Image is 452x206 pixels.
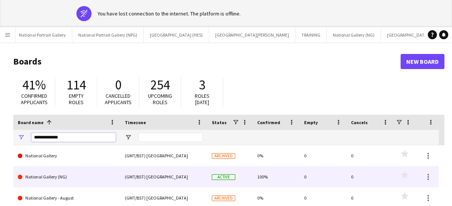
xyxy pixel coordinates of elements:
span: Upcoming roles [148,92,172,106]
span: Roles [DATE] [195,92,210,106]
span: 114 [67,77,86,93]
div: 100% [253,166,300,187]
div: 0% [253,145,300,166]
span: 41% [22,77,46,93]
a: National Gallery [18,145,116,166]
span: Empty [304,120,318,125]
span: Board name [18,120,43,125]
button: [GEOGRAPHIC_DATA][PERSON_NAME] [209,28,295,42]
div: (GMT/BST) [GEOGRAPHIC_DATA] [120,166,207,187]
input: Timezone Filter Input [138,133,203,142]
span: Active [212,174,235,180]
div: You have lost connection to the internet. The platform is offline. [98,10,241,17]
input: Board name Filter Input [31,133,116,142]
a: National Gallery (NG) [18,166,116,188]
span: 0 [115,77,121,93]
a: New Board [401,54,444,69]
button: National Portrait Gallery [13,28,72,42]
span: 3 [199,77,205,93]
span: 254 [151,77,170,93]
span: Timezone [125,120,146,125]
div: 0 [346,166,393,187]
span: Empty roles [69,92,84,106]
span: Status [212,120,227,125]
button: [GEOGRAPHIC_DATA] (HES) [144,28,209,42]
div: (GMT/BST) [GEOGRAPHIC_DATA] [120,145,207,166]
div: 0 [300,166,346,187]
span: Confirmed applicants [21,92,48,106]
button: National Portrait Gallery (NPG) [72,28,144,42]
div: 0 [300,145,346,166]
h1: Boards [13,56,401,67]
span: Archived [212,153,235,159]
button: Open Filter Menu [125,134,132,141]
button: National Gallery (NG) [327,28,381,42]
span: Confirmed [257,120,280,125]
button: TRAINING [295,28,327,42]
div: 0 [346,145,393,166]
button: [GEOGRAPHIC_DATA] (IWM) [381,28,447,42]
span: Cancels [351,120,368,125]
span: Archived [212,195,235,201]
button: Open Filter Menu [18,134,25,141]
span: Cancelled applicants [105,92,132,106]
